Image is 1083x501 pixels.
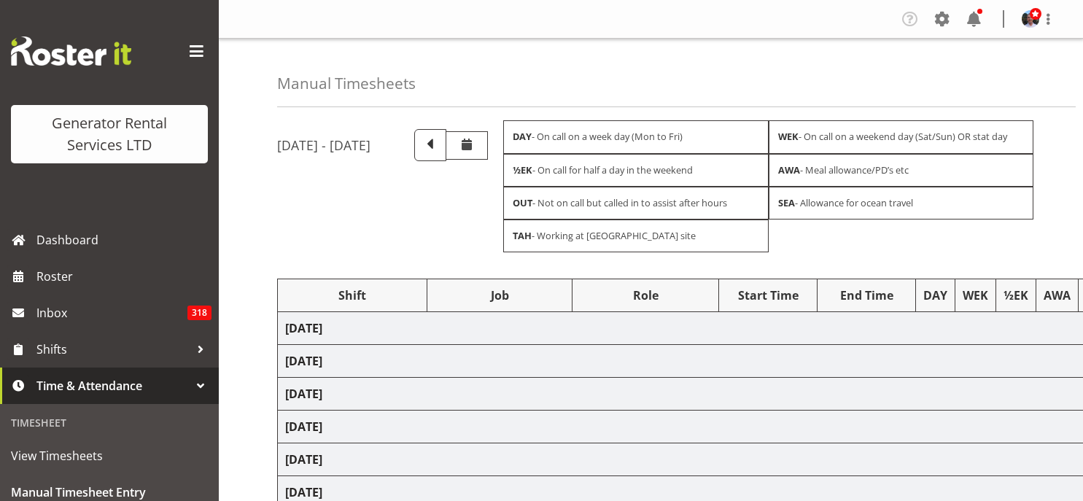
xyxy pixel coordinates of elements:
[1044,287,1071,304] div: AWA
[503,154,769,187] div: - On call for half a day in the weekend
[513,229,532,242] strong: TAH
[1004,287,1028,304] div: ½EK
[513,163,532,176] strong: ½EK
[36,302,187,324] span: Inbox
[769,187,1034,220] div: - Allowance for ocean travel
[435,287,564,304] div: Job
[503,187,769,220] div: - Not on call but called in to assist after hours
[503,220,769,252] div: - Working at [GEOGRAPHIC_DATA] site
[825,287,908,304] div: End Time
[11,36,131,66] img: Rosterit website logo
[726,287,810,304] div: Start Time
[778,130,799,143] strong: WEK
[36,375,190,397] span: Time & Attendance
[769,154,1034,187] div: - Meal allowance/PD’s etc
[285,287,419,304] div: Shift
[1022,10,1039,28] img: jacques-engelbrecht1e891c9ce5a0e1434353ba6e107c632d.png
[36,229,211,251] span: Dashboard
[36,265,211,287] span: Roster
[513,196,532,209] strong: OUT
[778,163,800,176] strong: AWA
[277,75,416,92] h4: Manual Timesheets
[26,112,193,156] div: Generator Rental Services LTD
[513,130,532,143] strong: DAY
[36,338,190,360] span: Shifts
[778,196,795,209] strong: SEA
[187,306,211,320] span: 318
[963,287,988,304] div: WEK
[11,445,208,467] span: View Timesheets
[580,287,711,304] div: Role
[923,287,947,304] div: DAY
[277,137,370,153] h5: [DATE] - [DATE]
[503,120,769,153] div: - On call on a week day (Mon to Fri)
[4,438,215,474] a: View Timesheets
[769,120,1034,153] div: - On call on a weekend day (Sat/Sun) OR stat day
[4,408,215,438] div: Timesheet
